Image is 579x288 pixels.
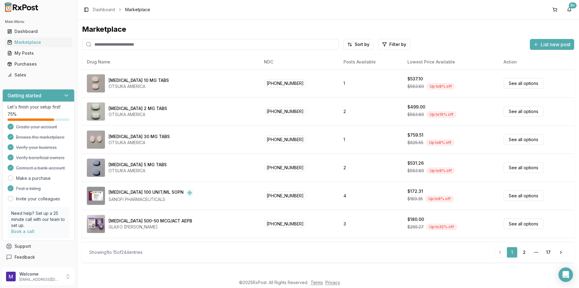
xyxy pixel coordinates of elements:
a: Marketplace [5,37,72,48]
div: Up to 9 % off [426,167,455,174]
span: Connect a bank account [16,165,65,171]
a: 17 [543,247,554,258]
button: 9+ [565,5,574,15]
div: Up to 9 % off [425,196,454,202]
th: Action [499,55,574,69]
span: $265.27 [407,224,424,230]
a: See all options [504,78,543,89]
span: Create your account [16,124,57,130]
div: OTSUKA AMERICA [109,112,167,118]
th: NDC [259,55,339,69]
span: Browse the marketplace [16,134,65,140]
div: [MEDICAL_DATA] 30 MG TABS [109,134,170,140]
th: Posts Available [339,55,403,69]
h3: Getting started [8,92,41,99]
div: My Posts [7,50,70,56]
a: Go to next page [555,247,567,258]
td: 1 [339,69,403,97]
a: Sales [5,70,72,80]
span: $583.80 [407,83,424,89]
button: Sort by [343,39,373,50]
td: 3 [339,210,403,238]
a: Book a call [11,229,34,234]
span: Feedback [14,254,35,260]
div: Purchases [7,61,70,67]
a: Terms [311,280,323,285]
div: $172.31 [407,188,423,194]
div: [MEDICAL_DATA] 500-50 MCG/ACT AEPB [109,218,192,224]
button: Filter by [378,39,410,50]
nav: breadcrumb [93,7,150,13]
span: Sort by [355,41,369,47]
td: 2 [339,238,403,266]
span: $825.55 [407,140,423,146]
a: My Posts [5,48,72,59]
a: Make a purchase [16,175,51,181]
img: Abilify 2 MG TABS [87,102,105,121]
div: Up to 15 % off [426,111,457,118]
a: 2 [519,247,530,258]
div: Up to 8 % off [426,83,455,90]
span: Post a listing [16,186,41,192]
div: OTSUKA AMERICA [109,168,167,174]
span: Filter by [389,41,406,47]
td: 4 [339,182,403,210]
th: Lowest Price Available [403,55,499,69]
div: SANOFI PHARMACEUTICALS [109,196,193,202]
button: Feedback [2,252,74,263]
div: Up to 32 % off [426,224,457,230]
span: $583.80 [407,168,424,174]
span: [PHONE_NUMBER] [264,220,306,228]
a: 1 [507,247,517,258]
nav: pagination [495,247,567,258]
div: [MEDICAL_DATA] 100 UNIT/ML SOPN [109,189,184,196]
div: $499.00 [407,104,425,110]
button: List new post [530,39,574,50]
button: Sales [2,70,74,80]
img: User avatar [6,272,16,281]
img: Admelog SoloStar 100 UNIT/ML SOPN [87,187,105,205]
span: [PHONE_NUMBER] [264,135,306,144]
a: See all options [504,134,543,145]
h2: Main Menu [5,19,72,24]
p: Welcome [19,271,61,277]
td: 2 [339,97,403,125]
div: $531.26 [407,160,424,166]
div: Dashboard [7,28,70,34]
span: $583.80 [407,112,424,118]
p: Need help? Set up a 25 minute call with our team to set up. [11,210,66,228]
div: $759.51 [407,132,423,138]
img: Abilify 10 MG TABS [87,74,105,92]
div: Up to 8 % off [426,139,454,146]
span: 75 % [8,111,17,117]
div: Open Intercom Messenger [558,267,573,282]
th: Drug Name [82,55,259,69]
div: OTSUKA AMERICA [109,83,169,89]
td: 2 [339,154,403,182]
a: List new post [530,42,574,48]
div: [MEDICAL_DATA] 10 MG TABS [109,77,169,83]
button: Support [2,241,74,252]
span: [PHONE_NUMBER] [264,163,306,172]
img: Abilify 5 MG TABS [87,159,105,177]
span: Verify beneficial owners [16,155,65,161]
div: [MEDICAL_DATA] 5 MG TABS [109,162,167,168]
img: Advair Diskus 500-50 MCG/ACT AEPB [87,215,105,233]
a: Privacy [325,280,340,285]
div: Showing 1 to 15 of 244 entries [89,249,143,255]
div: [MEDICAL_DATA] 2 MG TABS [109,105,167,112]
div: OTSUKA AMERICA [109,140,170,146]
p: Let's finish your setup first! [8,104,69,110]
span: [PHONE_NUMBER] [264,79,306,87]
div: GLAXO [PERSON_NAME] [109,224,192,230]
img: RxPost Logo [2,2,41,12]
span: Verify your business [16,144,57,150]
div: Marketplace [82,24,574,34]
span: Marketplace [125,7,150,13]
button: Purchases [2,59,74,69]
a: Invite your colleagues [16,196,60,202]
div: Sales [7,72,70,78]
a: See all options [504,162,543,173]
span: List new post [541,41,571,48]
a: See all options [504,218,543,229]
